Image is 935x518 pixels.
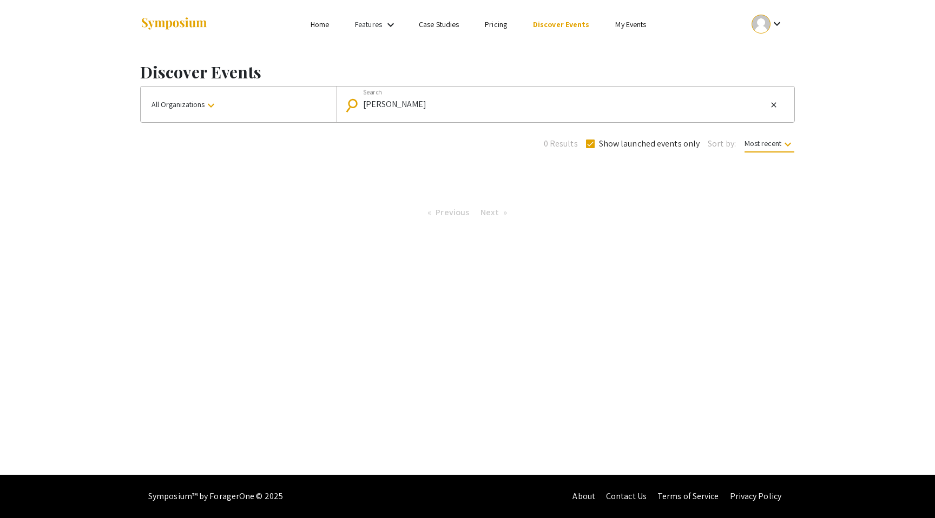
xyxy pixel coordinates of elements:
[347,96,363,115] mat-icon: Search
[205,99,218,112] mat-icon: keyboard_arrow_down
[355,19,382,29] a: Features
[419,19,459,29] a: Case Studies
[708,137,736,150] span: Sort by:
[740,12,795,36] button: Expand account dropdown
[771,17,783,30] mat-icon: Expand account dropdown
[384,18,397,31] mat-icon: Expand Features list
[436,207,469,218] span: Previous
[606,490,647,502] a: Contact Us
[485,19,507,29] a: Pricing
[152,99,218,109] span: All Organizations
[544,137,578,150] span: 0 Results
[572,490,595,502] a: About
[599,137,700,150] span: Show launched events only
[781,138,794,151] mat-icon: keyboard_arrow_down
[533,19,590,29] a: Discover Events
[736,134,803,153] button: Most recent
[657,490,719,502] a: Terms of Service
[140,62,795,82] h1: Discover Events
[615,19,646,29] a: My Events
[767,98,780,111] button: Clear
[769,100,778,110] mat-icon: close
[311,19,329,29] a: Home
[422,204,512,221] ul: Pagination
[148,475,283,518] div: Symposium™ by ForagerOne © 2025
[480,207,498,218] span: Next
[363,99,767,109] input: Looking for something specific?
[745,138,794,152] span: Most recent
[140,17,208,31] img: Symposium by ForagerOne
[141,87,337,122] button: All Organizations
[730,490,781,502] a: Privacy Policy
